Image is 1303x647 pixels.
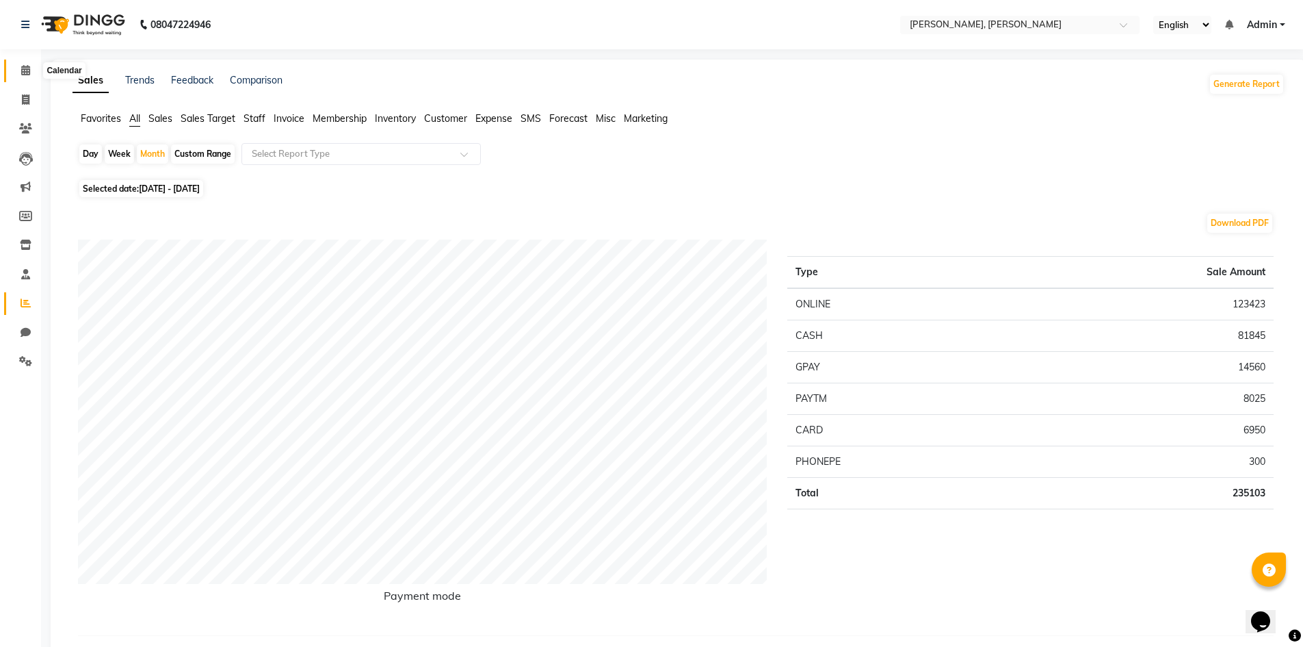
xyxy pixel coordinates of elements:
h6: Payment mode [78,589,767,608]
td: 235103 [1006,478,1274,509]
img: logo [35,5,129,44]
span: Customer [424,112,467,125]
td: 8025 [1006,383,1274,415]
button: Download PDF [1207,214,1272,233]
span: Selected date: [79,180,203,197]
td: PAYTM [787,383,1006,415]
span: Invoice [274,112,304,125]
a: Comparison [230,74,282,86]
span: Sales [148,112,172,125]
span: Forecast [549,112,588,125]
span: Admin [1247,18,1277,32]
span: All [129,112,140,125]
td: 14560 [1006,352,1274,383]
span: Expense [475,112,512,125]
td: 123423 [1006,288,1274,320]
td: CASH [787,320,1006,352]
a: Feedback [171,74,213,86]
b: 08047224946 [150,5,211,44]
div: Day [79,144,102,164]
div: Custom Range [171,144,235,164]
span: SMS [521,112,541,125]
span: Sales Target [181,112,235,125]
td: Total [787,478,1006,509]
span: Favorites [81,112,121,125]
span: Staff [244,112,265,125]
div: Month [137,144,168,164]
td: GPAY [787,352,1006,383]
span: Inventory [375,112,416,125]
span: Marketing [624,112,668,125]
td: 81845 [1006,320,1274,352]
a: Trends [125,74,155,86]
div: Calendar [43,62,85,79]
td: 6950 [1006,415,1274,446]
td: PHONEPE [787,446,1006,478]
div: Week [105,144,134,164]
th: Type [787,257,1006,289]
th: Sale Amount [1006,257,1274,289]
span: [DATE] - [DATE] [139,183,200,194]
span: Membership [313,112,367,125]
td: CARD [787,415,1006,446]
td: 300 [1006,446,1274,478]
span: Misc [596,112,616,125]
td: ONLINE [787,288,1006,320]
button: Generate Report [1210,75,1283,94]
iframe: chat widget [1246,592,1289,633]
